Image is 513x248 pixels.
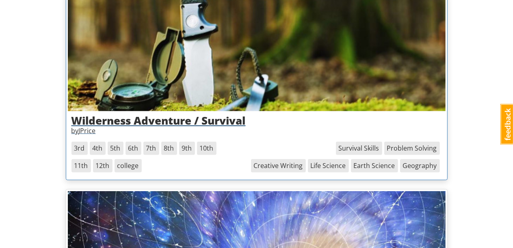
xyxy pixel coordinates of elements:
[71,142,88,155] span: 3rd
[351,159,398,173] span: Earth Science
[93,159,113,173] span: 12th
[71,159,91,173] span: 11th
[384,142,440,155] span: Problem Solving
[90,142,106,155] span: 4th
[308,159,349,173] span: Life Science
[126,142,141,155] span: 6th
[400,159,440,173] span: Geography
[143,142,159,155] span: 7th
[115,159,142,173] span: college
[197,142,216,155] span: 10th
[108,142,123,155] span: 5th
[71,126,442,136] p: by JPrice
[179,142,195,155] span: 9th
[161,142,177,155] span: 8th
[336,142,382,155] span: Survival Skills
[71,115,442,127] h3: Wilderness Adventure / Survival
[251,159,306,173] span: Creative Writing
